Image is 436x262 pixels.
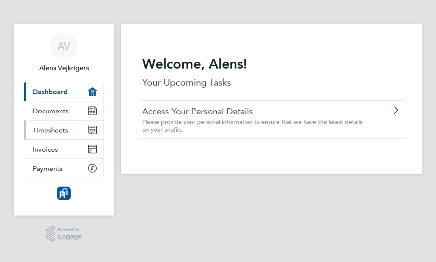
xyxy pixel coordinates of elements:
[46,226,82,242] a: Powered byEngage
[24,82,103,101] a: Dashboard
[57,40,70,52] span: AV
[24,63,104,73] span: Alens Vejkrigers
[142,55,401,72] h2: Welcome, Alens!
[24,32,104,73] a: AVAlens Vejkrigers
[24,101,103,120] a: Documents
[142,118,362,133] span: Please provide your personal information to ensure that we have the latest details on your profile.
[33,88,68,96] span: Dashboard
[58,226,82,233] span: Powered by
[33,145,58,153] span: Invoices
[33,126,68,134] span: Timesheets
[24,121,103,139] a: Timesheets
[33,107,69,115] span: Documents
[142,106,366,117] a: Access Your Personal Details
[24,187,104,200] a: Go to home page
[24,159,103,178] a: Payments
[58,233,82,240] span: Engage
[14,24,114,216] nav: Main navigation
[57,187,71,200] img: resourcinggroup-logo-retina.png
[33,164,63,173] span: Payments
[142,76,401,89] p: Your Upcoming Tasks
[24,140,103,158] a: Invoices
